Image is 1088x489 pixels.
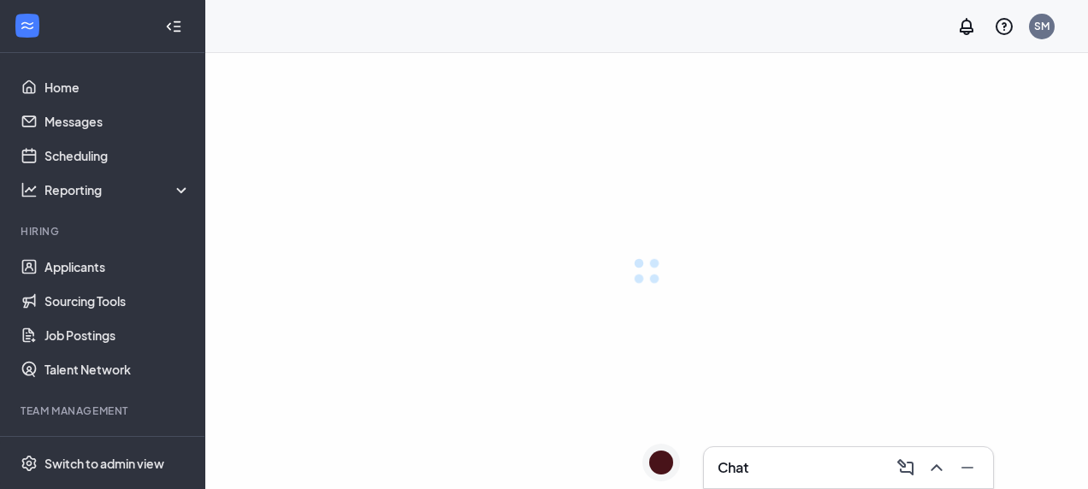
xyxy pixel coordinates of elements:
div: Switch to admin view [44,455,164,472]
div: Reporting [44,181,192,198]
svg: WorkstreamLogo [19,17,36,34]
div: Team Management [21,404,187,418]
a: Applicants [44,250,191,284]
button: Minimize [952,454,979,481]
svg: Minimize [957,457,978,478]
a: Messages [44,104,191,138]
a: Talent Network [44,352,191,386]
div: Hiring [21,224,187,239]
svg: ChevronUp [926,457,947,478]
svg: QuestionInfo [994,16,1014,37]
button: ComposeMessage [890,454,918,481]
a: Job Postings [44,318,191,352]
h3: Chat [718,458,748,477]
a: Home [44,70,191,104]
svg: Analysis [21,181,38,198]
a: Scheduling [44,138,191,173]
button: ChevronUp [921,454,949,481]
a: Sourcing Tools [44,284,191,318]
div: SM [1034,19,1050,33]
svg: ComposeMessage [896,457,916,478]
svg: Settings [21,455,38,472]
svg: Collapse [165,18,182,35]
svg: Notifications [956,16,977,37]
